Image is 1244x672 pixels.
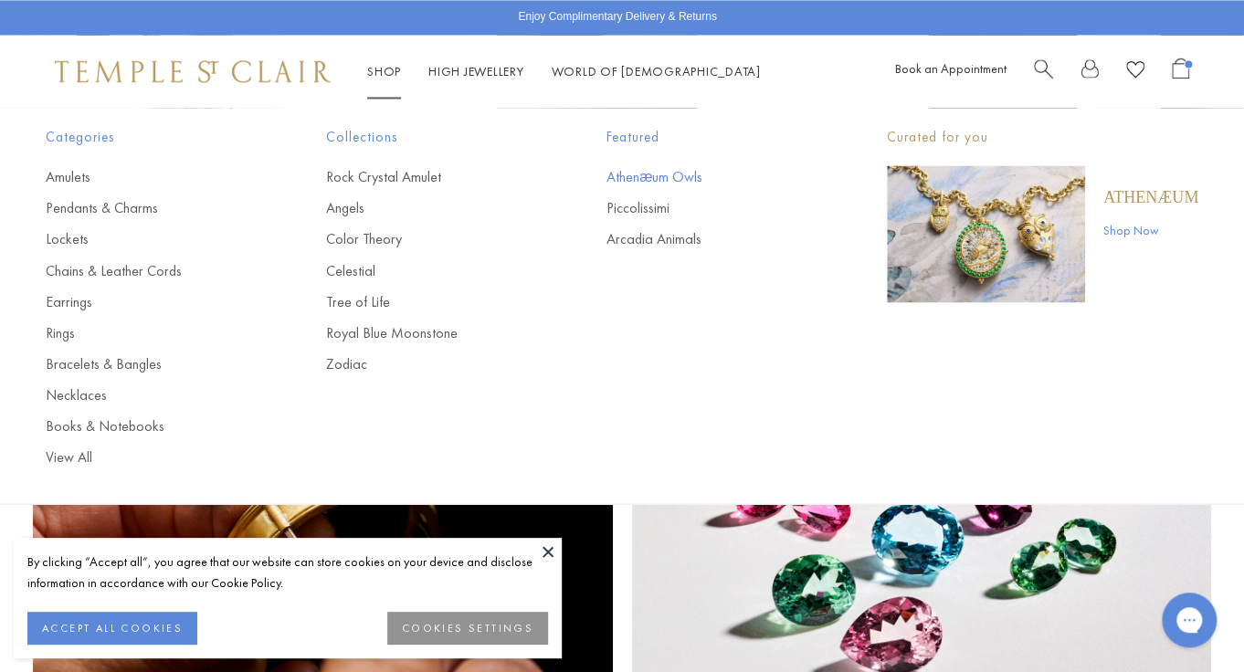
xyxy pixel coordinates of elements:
[606,198,814,218] a: Piccolissimi
[387,612,548,645] button: COOKIES SETTINGS
[27,551,548,593] div: By clicking “Accept all”, you agree that our website can store cookies on your device and disclos...
[1126,58,1144,86] a: View Wishlist
[46,446,253,467] a: View All
[326,260,533,280] a: Celestial
[46,322,253,342] a: Rings
[1103,220,1198,240] a: Shop Now
[326,353,533,373] a: Zodiac
[606,126,814,149] span: Featured
[606,167,814,187] a: Athenæum Owls
[1034,58,1053,86] a: Search
[326,322,533,342] a: Royal Blue Moonstone
[326,291,533,311] a: Tree of Life
[46,415,253,436] a: Books & Notebooks
[326,229,533,249] a: Color Theory
[46,167,253,187] a: Amulets
[46,353,253,373] a: Bracelets & Bangles
[27,612,197,645] button: ACCEPT ALL COOKIES
[367,63,401,79] a: ShopShop
[1103,187,1198,207] a: Athenæum
[1172,58,1189,86] a: Open Shopping Bag
[428,63,524,79] a: High JewelleryHigh Jewellery
[518,8,716,26] p: Enjoy Complimentary Delivery & Returns
[46,198,253,218] a: Pendants & Charms
[1153,586,1226,654] iframe: Gorgias live chat messenger
[46,229,253,249] a: Lockets
[46,126,253,149] span: Categories
[367,60,761,83] nav: Main navigation
[606,229,814,249] a: Arcadia Animals
[552,63,761,79] a: World of [DEMOGRAPHIC_DATA]World of [DEMOGRAPHIC_DATA]
[326,126,533,149] span: Collections
[887,126,1198,149] p: Curated for you
[55,60,331,82] img: Temple St. Clair
[46,384,253,404] a: Necklaces
[895,60,1007,77] a: Book an Appointment
[46,291,253,311] a: Earrings
[46,260,253,280] a: Chains & Leather Cords
[326,198,533,218] a: Angels
[326,167,533,187] a: Rock Crystal Amulet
